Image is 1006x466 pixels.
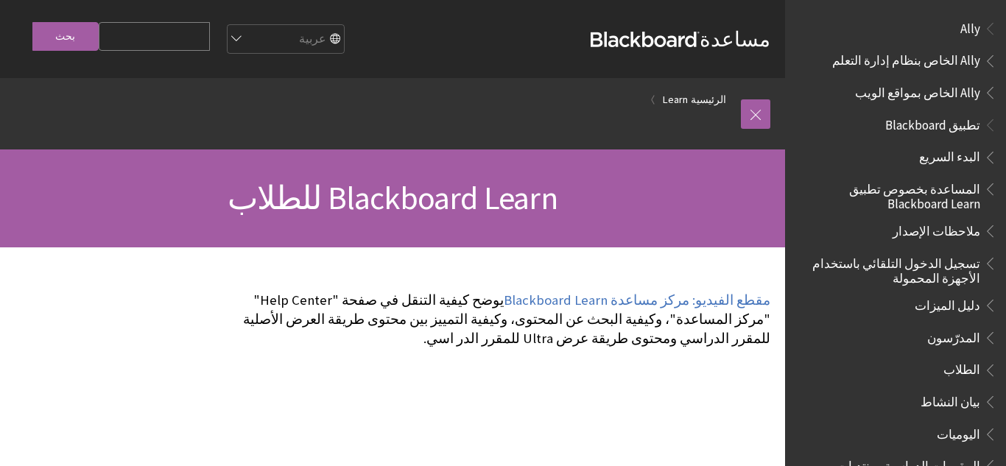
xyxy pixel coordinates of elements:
a: مساعدةBlackboard [591,26,770,52]
strong: Blackboard [591,32,700,47]
nav: Book outline for Anthology Ally Help [794,16,997,105]
select: Site Language Selector [226,25,344,54]
input: بحث [32,22,99,51]
span: بيان النشاط [921,389,980,409]
span: Ally [960,16,980,36]
span: تسجيل الدخول التلقائي باستخدام الأجهزة المحمولة [803,251,980,286]
span: دليل الميزات [915,293,980,313]
span: الطلاب [943,358,980,378]
span: المدرّسون [927,325,980,345]
span: Ally الخاص بنظام إدارة التعلم [832,49,980,68]
span: Blackboard Learn للطلاب [228,177,557,218]
span: المساعدة بخصوص تطبيق Blackboard Learn [803,177,980,211]
p: يوضح كيفية التنقل في صفحة "Help Center" "مركز المساعدة"، وكيفية البحث عن المحتوى، وكيفية التمييز ... [233,291,770,349]
a: Learn [663,91,688,109]
span: تطبيق Blackboard [885,113,980,133]
a: الرئيسية [691,91,726,109]
span: Ally الخاص بمواقع الويب [855,80,980,100]
a: مقطع الفيديو: مركز مساعدة Blackboard Learn [504,292,770,309]
span: ملاحظات الإصدار [893,219,980,239]
span: اليوميات [937,422,980,442]
span: البدء السريع [919,145,980,165]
